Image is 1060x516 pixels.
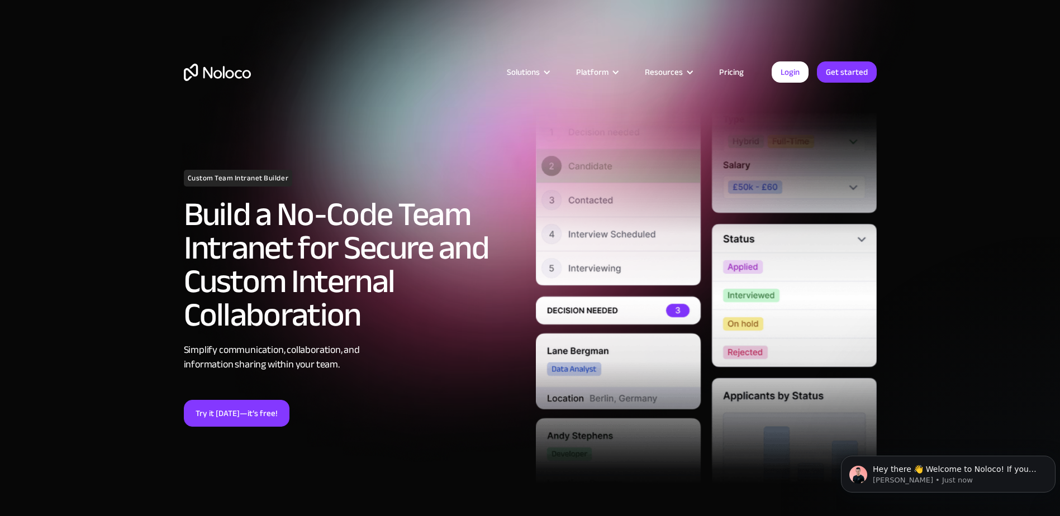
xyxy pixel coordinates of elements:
[705,65,758,79] a: Pricing
[645,65,683,79] div: Resources
[184,64,251,81] a: home
[836,432,1060,510] iframe: Intercom notifications message
[772,61,809,83] a: Login
[631,65,705,79] div: Resources
[184,198,525,332] h2: Build a No-Code Team Intranet for Secure and Custom Internal Collaboration
[507,65,540,79] div: Solutions
[576,65,609,79] div: Platform
[562,65,631,79] div: Platform
[817,61,877,83] a: Get started
[184,170,293,187] h1: Custom Team Intranet Builder
[184,343,525,372] div: Simplify communication, collaboration, and information sharing within your team.
[184,400,289,427] a: Try it [DATE]—it’s free!
[493,65,562,79] div: Solutions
